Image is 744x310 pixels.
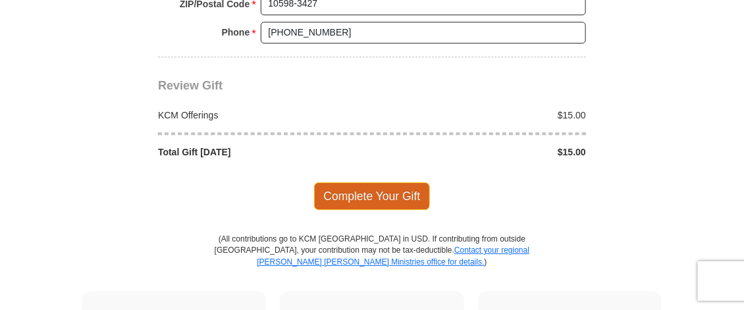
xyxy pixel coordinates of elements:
div: Total Gift [DATE] [151,145,373,159]
strong: Phone [222,23,250,41]
div: $15.00 [372,145,593,159]
span: Complete Your Gift [314,182,431,210]
div: KCM Offerings [151,109,373,122]
span: Review Gift [158,79,223,92]
div: $15.00 [372,109,593,122]
p: (All contributions go to KCM [GEOGRAPHIC_DATA] in USD. If contributing from outside [GEOGRAPHIC_D... [214,234,530,291]
a: Contact your regional [PERSON_NAME] [PERSON_NAME] Ministries office for details. [257,245,529,266]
